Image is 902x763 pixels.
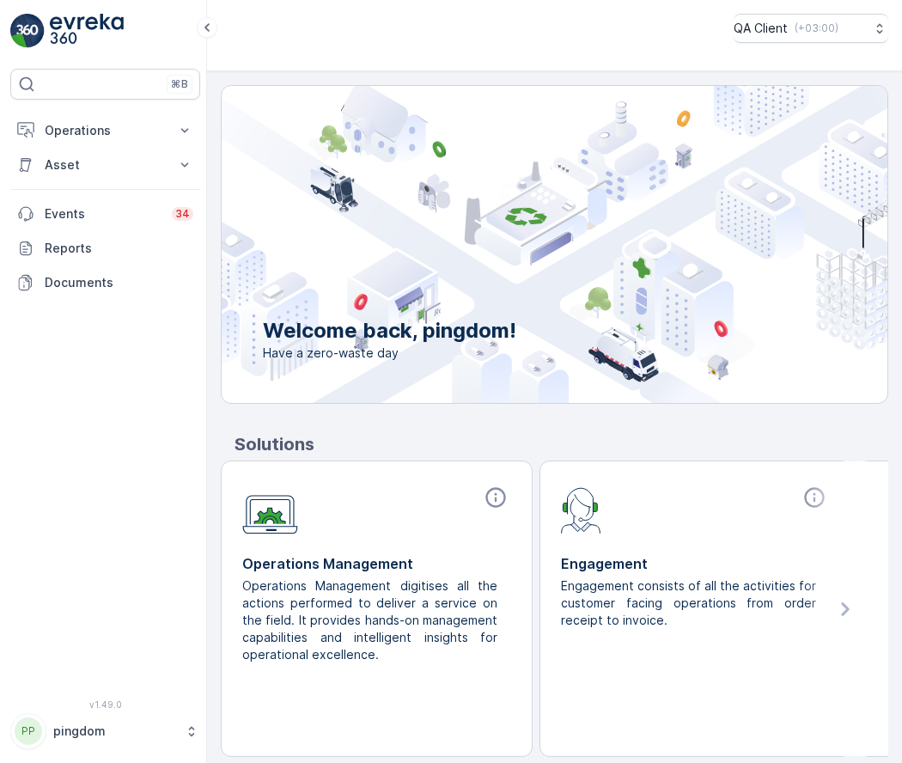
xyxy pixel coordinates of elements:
p: Welcome back, pingdom! [263,317,516,345]
p: ( +03:00 ) [795,21,838,35]
a: Reports [10,231,200,266]
p: Operations Management digitises all the actions performed to deliver a service on the field. It p... [242,577,497,663]
p: Events [45,205,162,223]
p: pingdom [53,723,176,740]
p: ⌘B [171,77,188,91]
span: v 1.49.0 [10,699,200,710]
p: Operations [45,122,166,139]
img: logo [10,14,45,48]
img: module-icon [561,485,601,534]
p: Engagement [561,553,830,574]
button: Asset [10,148,200,182]
span: Have a zero-waste day [263,345,516,362]
p: Asset [45,156,166,174]
img: city illustration [144,86,887,403]
p: Engagement consists of all the activities for customer facing operations from order receipt to in... [561,577,816,629]
p: 34 [175,207,190,221]
a: Documents [10,266,200,300]
p: Operations Management [242,553,511,574]
button: Operations [10,113,200,148]
img: logo_light-DOdMpM7g.png [50,14,124,48]
button: QA Client(+03:00) [734,14,888,43]
img: module-icon [242,485,298,534]
p: Reports [45,240,193,257]
div: PP [15,717,42,745]
p: QA Client [734,20,788,37]
a: Events34 [10,197,200,231]
button: PPpingdom [10,713,200,749]
p: Documents [45,274,193,291]
p: Solutions [235,431,888,457]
